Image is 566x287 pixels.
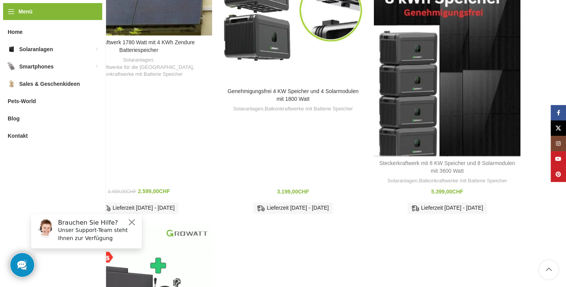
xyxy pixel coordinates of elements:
[224,105,362,113] div: ,
[95,71,183,78] a: Balkonkraftwerke mit Batterie Speicher
[551,167,566,182] a: Pinterest Social Link
[551,105,566,120] a: Facebook Social Link
[11,11,30,30] img: Customer service
[33,18,112,34] p: Unser Support-Team steht Ihnen zur Verfügung
[19,77,80,91] span: Sales & Geschenkideen
[298,189,309,195] span: CHF
[379,160,515,174] a: Steckerkraftwerk mit 8 KW Speicher und 8 Solarmodulen mit 3600 Watt
[8,80,15,88] img: Sales & Geschenkideen
[8,45,15,53] img: Solaranlagen
[551,120,566,136] a: X Social Link
[253,202,332,214] div: Lieferzeit [DATE] - [DATE]
[419,177,507,185] a: Balkonkraftwerke mit Batterie Speicher
[138,188,170,194] bdi: 2.599,00
[8,63,15,70] img: Smartphones
[19,42,53,56] span: Solaranlagen
[452,189,463,195] span: CHF
[33,11,112,18] h6: Brauchen Sie Hilfe?
[387,177,417,185] a: Solaranlagen
[99,202,178,214] div: Lieferzeit [DATE] - [DATE]
[108,189,136,194] bdi: 3.499,00
[70,57,208,78] div: , ,
[378,177,516,185] div: ,
[227,88,359,102] a: Genehmigungsfrei 4 KW Speicher und 4 Solarmodulen mit 1800 Watt
[408,202,487,214] div: Lieferzeit [DATE] - [DATE]
[83,39,195,53] a: Balkonkraftwerk 1780 Watt mit 4 KWh Zendure Batteriespeicher
[431,189,463,195] bdi: 5.399,00
[159,188,170,194] span: CHF
[123,57,153,64] a: Solaranlagen
[551,151,566,167] a: YouTube Social Link
[83,64,193,71] a: Balkonkraftwerke für die [GEOGRAPHIC_DATA]
[18,7,33,16] span: Menü
[102,10,111,19] button: Close
[551,136,566,151] a: Instagram Social Link
[19,60,53,73] span: Smartphones
[8,129,28,143] span: Kontakt
[8,112,20,125] span: Blog
[8,94,36,108] span: Pets-World
[265,105,353,113] a: Balkonkraftwerke mit Batterie Speicher
[233,105,263,113] a: Solaranlagen
[8,25,23,39] span: Home
[539,260,558,279] a: Scroll to top button
[277,189,309,195] bdi: 3.199,00
[126,189,136,194] span: CHF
